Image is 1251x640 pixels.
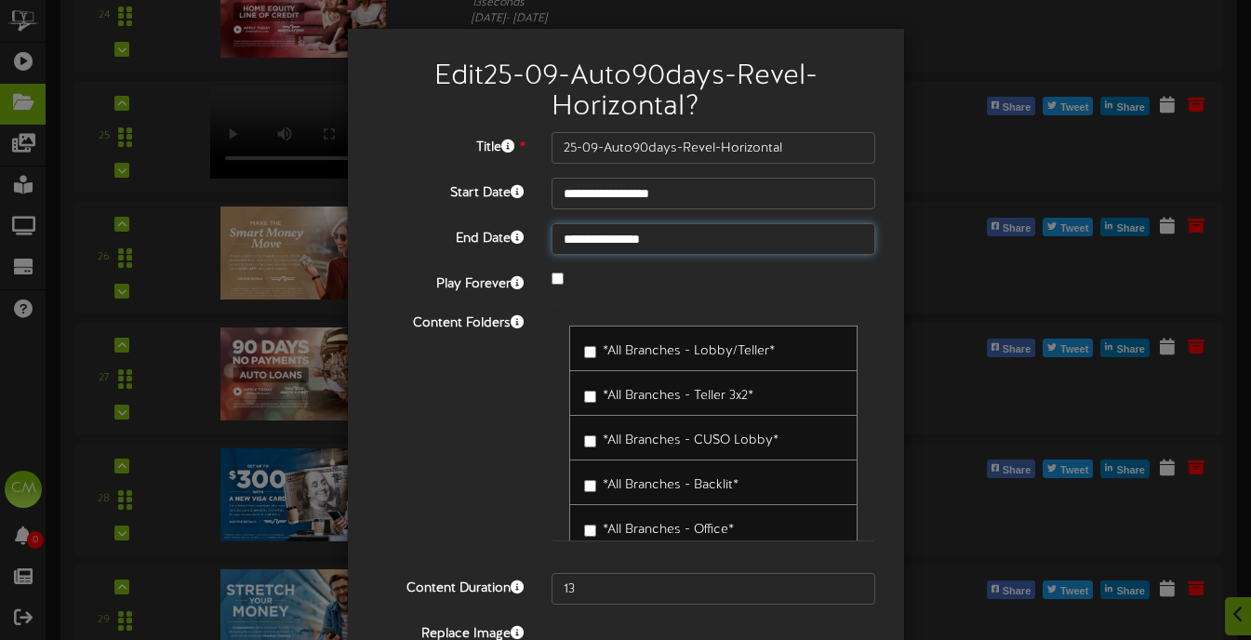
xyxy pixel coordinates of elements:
[603,523,734,537] span: *All Branches - Office*
[362,308,538,333] label: Content Folders
[362,223,538,248] label: End Date
[584,525,596,537] input: *All Branches - Office*
[603,389,753,403] span: *All Branches - Teller 3x2*
[603,433,779,447] span: *All Branches - CUSO Lobby*
[376,61,876,123] h2: Edit 25-09-Auto90days-Revel-Horizontal ?
[552,573,876,605] input: 15
[362,132,538,157] label: Title
[552,132,876,164] input: Title
[603,478,739,492] span: *All Branches - Backlit*
[584,391,596,403] input: *All Branches - Teller 3x2*
[584,480,596,492] input: *All Branches - Backlit*
[362,573,538,598] label: Content Duration
[362,178,538,203] label: Start Date
[584,346,596,358] input: *All Branches - Lobby/Teller*
[584,435,596,447] input: *All Branches - CUSO Lobby*
[362,269,538,294] label: Play Forever
[603,344,775,358] span: *All Branches - Lobby/Teller*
